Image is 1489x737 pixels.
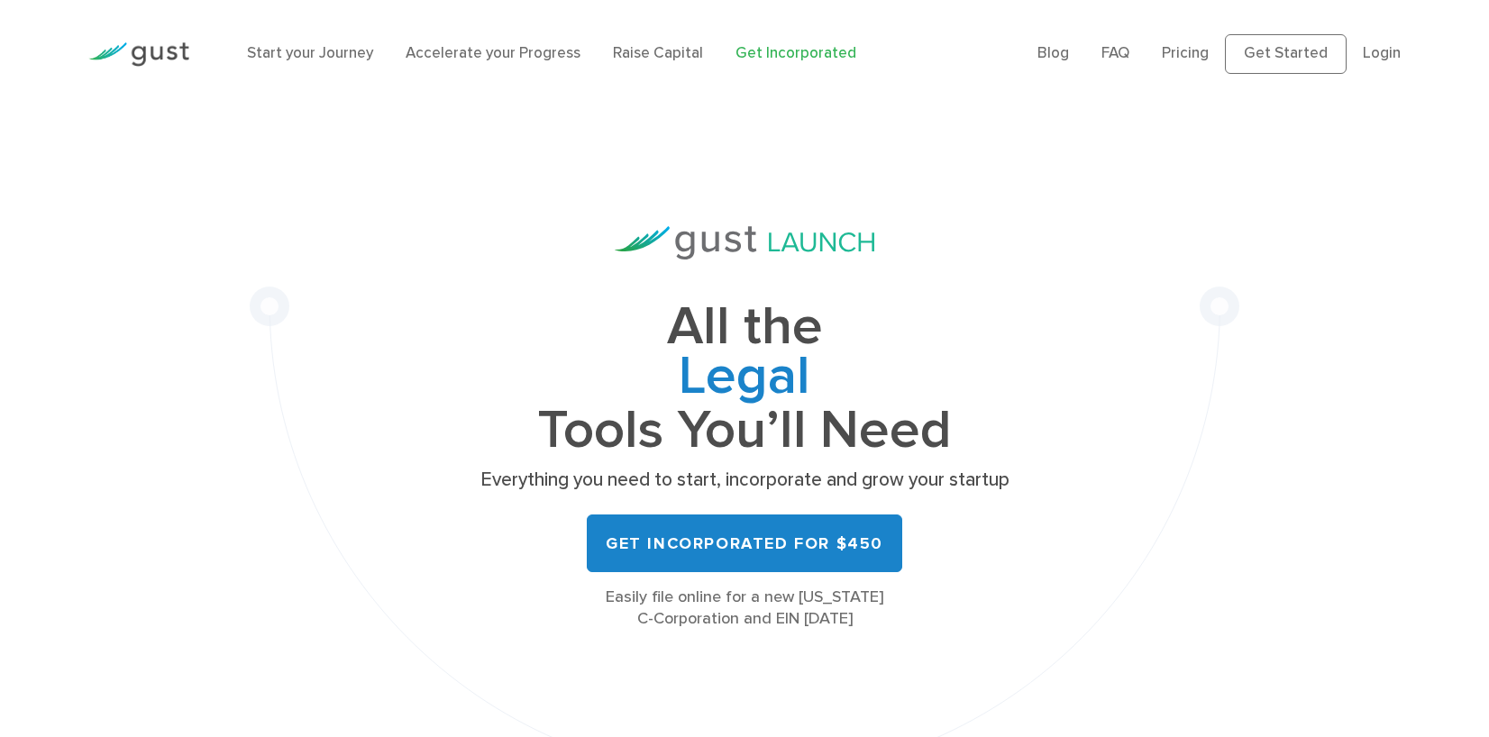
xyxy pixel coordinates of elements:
a: Accelerate your Progress [406,44,580,62]
a: Pricing [1162,44,1209,62]
a: Raise Capital [613,44,703,62]
div: Easily file online for a new [US_STATE] C-Corporation and EIN [DATE] [474,587,1015,630]
img: Gust Logo [88,42,189,67]
a: Blog [1037,44,1069,62]
a: FAQ [1101,44,1129,62]
p: Everything you need to start, incorporate and grow your startup [474,468,1015,493]
h1: All the Tools You’ll Need [474,303,1015,455]
a: Get Incorporated for $450 [587,514,902,572]
a: Login [1363,44,1401,62]
a: Get Started [1225,34,1347,74]
a: Get Incorporated [735,44,856,62]
img: Gust Launch Logo [615,226,874,259]
a: Start your Journey [247,44,373,62]
span: Legal [474,352,1015,406]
